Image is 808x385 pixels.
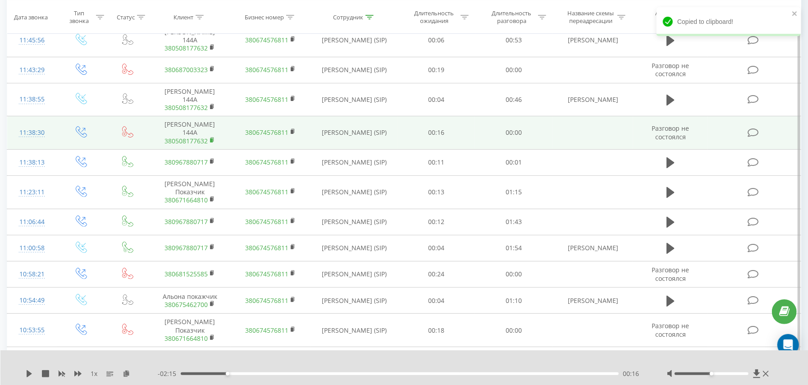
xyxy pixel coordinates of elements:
span: Разговор не состоялся [652,321,689,338]
td: [PERSON_NAME] (SIP) [311,83,398,116]
div: 11:38:55 [16,91,48,108]
div: Open Intercom Messenger [777,334,799,356]
button: close [792,10,798,18]
a: 380674576811 [245,36,288,44]
div: Бизнес номер [245,13,284,21]
td: 00:25 [397,347,475,373]
td: 00:04 [397,235,475,261]
a: 380674576811 [245,128,288,137]
td: 00:00 [475,261,552,287]
a: 380967880717 [164,243,208,252]
a: 380508177632 [164,137,208,145]
a: 380675462700 [164,300,208,309]
td: [PERSON_NAME] 144А [150,83,230,116]
div: 11:45:56 [16,32,48,49]
span: Разговор не состоялся [652,124,689,141]
div: 11:00:58 [16,239,48,257]
a: 380508177632 [164,103,208,112]
div: Copied to clipboard! [657,7,801,36]
div: 11:06:44 [16,213,48,231]
td: [PERSON_NAME] (SIP) [311,261,398,287]
a: 380674576811 [245,188,288,196]
a: 380671664810 [164,334,208,343]
td: [PERSON_NAME] Показчик [150,176,230,209]
div: 11:23:11 [16,183,48,201]
div: 10:53:55 [16,321,48,339]
a: 380674576811 [245,270,288,278]
a: 380674576811 [245,65,288,74]
td: 00:00 [475,57,552,83]
td: 00:18 [397,314,475,347]
a: 380674576811 [245,243,288,252]
td: 00:53 [475,23,552,57]
div: 11:38:13 [16,154,48,171]
a: 380674576811 [245,158,288,166]
div: Длительность ожидания [410,9,458,25]
div: Accessibility label [710,372,713,376]
span: Разговор не состоялся [652,61,689,78]
div: Дата звонка [14,13,48,21]
a: 380681525585 [164,270,208,278]
td: 01:43 [475,209,552,235]
td: 00:04 [397,288,475,314]
td: 01:10 [475,288,552,314]
td: 00:46 [475,83,552,116]
span: 1 x [91,369,97,378]
td: 00:01 [475,149,552,175]
td: [PERSON_NAME] 144А [150,23,230,57]
td: 02:31 [475,347,552,373]
a: 380674576811 [245,296,288,305]
td: 00:16 [397,116,475,150]
td: 00:12 [397,209,475,235]
div: Аудиозапись разговора [644,9,703,25]
div: 11:38:30 [16,124,48,142]
div: Accessibility label [226,372,229,376]
td: [PERSON_NAME] (SIP) [311,57,398,83]
div: Статус [117,13,135,21]
td: [PERSON_NAME] [552,288,633,314]
td: 01:15 [475,176,552,209]
td: [PERSON_NAME] (SIP) [311,314,398,347]
td: [PERSON_NAME] (SIP) [311,235,398,261]
td: 00:00 [475,116,552,150]
a: 380674576811 [245,95,288,104]
td: [PERSON_NAME] (SIP) [311,149,398,175]
td: [PERSON_NAME] (SIP) [311,288,398,314]
td: [PERSON_NAME] (SIP) [311,116,398,150]
div: Длительность разговора [488,9,536,25]
td: 00:24 [397,261,475,287]
div: 11:43:29 [16,61,48,79]
td: [PERSON_NAME] [552,83,633,116]
div: Тип звонка [64,9,93,25]
td: [PERSON_NAME] (SIP) [311,347,398,373]
td: 00:13 [397,176,475,209]
td: [PERSON_NAME] 144А [150,116,230,150]
a: 380687003323 [164,65,208,74]
a: 380674576811 [245,217,288,226]
td: 00:04 [397,83,475,116]
td: [PERSON_NAME] (SIP) [311,23,398,57]
a: 380508177632 [164,44,208,52]
span: - 02:15 [158,369,181,378]
td: [PERSON_NAME] (SIP) [311,209,398,235]
td: Альона покажчик [150,288,230,314]
div: Клиент [173,13,193,21]
td: [PERSON_NAME] Показчик [150,314,230,347]
td: [PERSON_NAME] [552,23,633,57]
a: 380967880717 [164,158,208,166]
td: [PERSON_NAME] [552,347,633,373]
td: [PERSON_NAME] (SIP) [311,176,398,209]
td: 00:11 [397,149,475,175]
a: 380967880717 [164,217,208,226]
span: Разговор не состоялся [652,266,689,282]
div: Сотрудник [333,13,363,21]
td: 00:00 [475,314,552,347]
span: 00:16 [623,369,639,378]
div: Название схемы переадресации [567,9,615,25]
td: 00:19 [397,57,475,83]
div: 10:54:49 [16,292,48,309]
a: 380674576811 [245,326,288,335]
div: 10:58:21 [16,266,48,283]
a: 380671664810 [164,196,208,204]
td: [PERSON_NAME] [552,235,633,261]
